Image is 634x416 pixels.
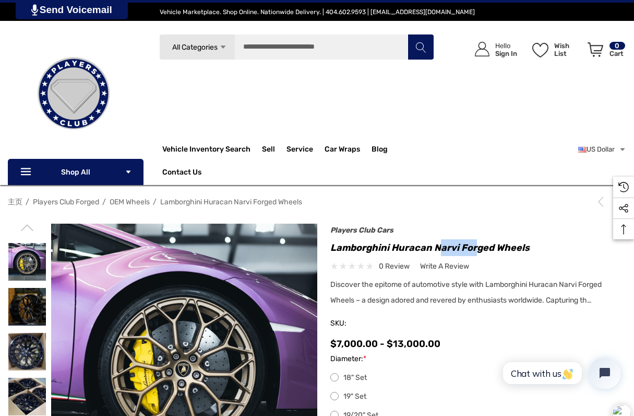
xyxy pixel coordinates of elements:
img: Lamborghini Huracan Wheels [8,243,46,281]
svg: Review Your Cart [588,42,603,57]
svg: Top [613,224,634,235]
img: Lamborghini Huracan Wheels [8,333,46,371]
svg: Icon Arrow Down [219,43,227,51]
a: USD [578,139,626,160]
span: 0 review [379,260,410,273]
svg: Icon User Account [475,42,489,56]
a: OEM Wheels [110,198,150,206]
p: Sign In [495,50,517,57]
svg: Recently Viewed [618,182,629,192]
p: Wish List [554,42,582,57]
label: 18" Set [330,372,627,384]
svg: Social Media [618,203,629,214]
img: PjwhLS0gR2VuZXJhdG9yOiBHcmF2aXQuaW8gLS0+PHN2ZyB4bWxucz0iaHR0cDovL3d3dy53My5vcmcvMjAwMC9zdmciIHhtb... [31,4,38,16]
a: Write a Review [420,260,469,273]
a: Cart with 0 items [583,31,626,72]
svg: Wish List [532,43,548,57]
a: Service [286,145,313,156]
h1: Lamborghini Huracan Narvi Forged Wheels [330,239,627,256]
a: Car Wraps [325,139,372,160]
span: SKU: [330,316,382,331]
p: Hello [495,42,517,50]
span: Car Wraps [325,145,360,156]
a: Players Club Forged [33,198,99,206]
img: Lamborghini Huracan Wheels [8,288,46,326]
img: Lamborghini Huracan Wheels [8,378,46,415]
a: Blog [372,145,388,156]
span: Sell [262,145,275,156]
a: Previous [595,197,610,207]
label: Diameter: [330,353,627,365]
a: Players Club Cars [330,226,393,235]
a: Vehicle Inventory Search [162,145,250,156]
a: 主页 [8,198,22,206]
iframe: Tidio Chat [492,349,629,398]
a: Lamborghini Huracan Narvi Forged Wheels [160,198,302,206]
span: $7,000.00 - $13,000.00 [330,338,440,350]
span: Vehicle Marketplace. Shop Online. Nationwide Delivery. | 404.602.9593 | [EMAIL_ADDRESS][DOMAIN_NAME] [160,8,475,16]
p: 0 [609,42,625,50]
a: Contact Us [162,168,201,179]
nav: Breadcrumb [8,193,626,211]
span: All Categories [172,43,217,52]
span: Discover the epitome of automotive style with Lamborghini Huracan Narvi Forged Wheels – a design ... [330,280,602,305]
button: Search [408,34,434,60]
svg: Icon Arrow Down [125,168,132,176]
span: Write a Review [420,262,469,271]
svg: Icon Line [19,166,35,178]
a: All Categories Icon Arrow Down Icon Arrow Up [159,34,235,60]
a: Sell [262,139,286,160]
a: Wish List Wish List [528,31,583,67]
a: Sign in [463,31,522,67]
a: Next [612,197,626,207]
p: Cart [609,50,625,57]
img: Players Club | Cars For Sale [21,41,126,146]
svg: Go to slide 2 of 2 [20,221,33,234]
label: 19" Set [330,390,627,403]
p: Shop All [8,159,143,185]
